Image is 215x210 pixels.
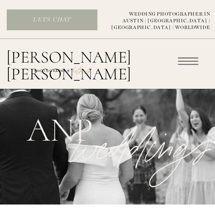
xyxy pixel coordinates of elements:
a: FILMs [63,62,100,71]
p: WEDDINGS [73,92,201,184]
a: [PERSON_NAME] [PERSON_NAME] [5,49,132,66]
p: WEDDING PHOTOGRAPHER IN AUSTIN | [GEOGRAPHIC_DATA] | [GEOGRAPHIC_DATA] | WORLDWIDE [105,11,210,31]
a: photography & [29,69,76,78]
h1: anp [27,112,103,205]
a: WEDDING PHOTOGRAPHER INAUSTIN | [GEOGRAPHIC_DATA] | [GEOGRAPHIC_DATA] | WORLDWIDE [105,11,210,31]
